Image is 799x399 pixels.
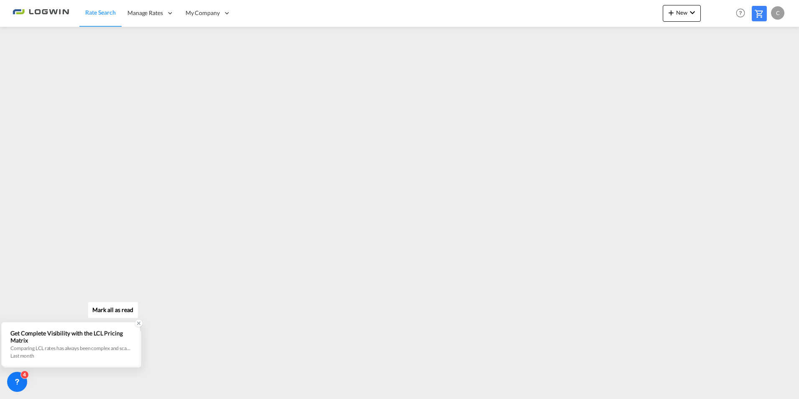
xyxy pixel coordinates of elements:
[666,8,676,18] md-icon: icon-plus 400-fg
[13,4,69,23] img: 2761ae10d95411efa20a1f5e0282d2d7.png
[771,6,784,20] div: C
[687,8,697,18] md-icon: icon-chevron-down
[85,9,116,16] span: Rate Search
[733,6,748,20] span: Help
[666,9,697,16] span: New
[186,9,220,17] span: My Company
[663,5,701,22] button: icon-plus 400-fgNewicon-chevron-down
[127,9,163,17] span: Manage Rates
[733,6,752,21] div: Help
